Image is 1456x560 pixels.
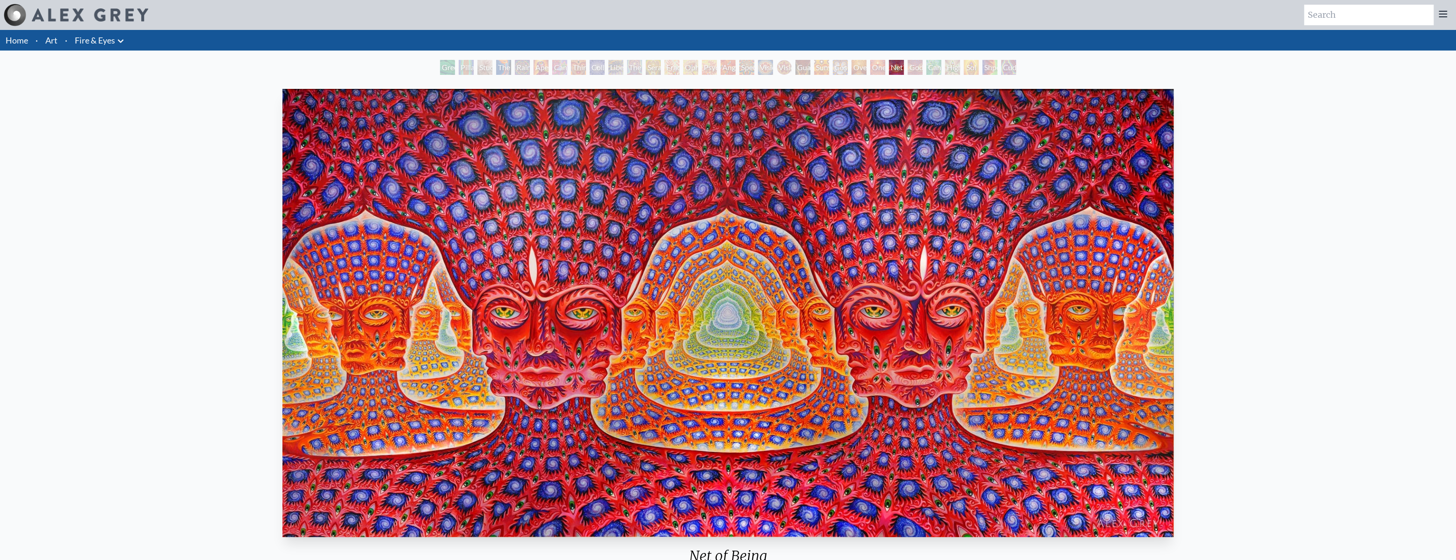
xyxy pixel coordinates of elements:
div: Rainbow Eye Ripple [515,60,530,75]
div: The Seer [627,60,642,75]
div: Guardian of Infinite Vision [795,60,810,75]
div: Green Hand [440,60,455,75]
div: Shpongled [982,60,997,75]
div: Net of Being [889,60,904,75]
div: Oversoul [851,60,866,75]
div: Spectral Lotus [739,60,754,75]
div: Vision Crystal Tondo [777,60,792,75]
div: Fractal Eyes [664,60,679,75]
div: One [870,60,885,75]
div: Seraphic Transport Docking on the Third Eye [646,60,661,75]
div: Sol Invictus [964,60,979,75]
div: Liberation Through Seeing [608,60,623,75]
a: Fire & Eyes [75,34,115,47]
div: Cuddle [1001,60,1016,75]
div: Cosmic Elf [833,60,848,75]
div: Pillar of Awareness [459,60,474,75]
div: Collective Vision [590,60,605,75]
div: Higher Vision [945,60,960,75]
div: Sunyata [814,60,829,75]
div: Vision Crystal [758,60,773,75]
div: The Torch [496,60,511,75]
div: Angel Skin [721,60,735,75]
div: Godself [908,60,923,75]
div: Ophanic Eyelash [683,60,698,75]
input: Search [1304,5,1434,25]
li: · [32,30,42,51]
div: Aperture [533,60,548,75]
li: · [61,30,71,51]
div: Study for the Great Turn [477,60,492,75]
div: Cannabis Sutra [552,60,567,75]
img: Net-of-Being-2021-Alex-Grey-watermarked.jpeg [282,89,1174,537]
a: Home [6,35,28,45]
a: Art [45,34,58,47]
div: Cannafist [926,60,941,75]
div: Psychomicrograph of a Fractal Paisley Cherub Feather Tip [702,60,717,75]
div: Third Eye Tears of Joy [571,60,586,75]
